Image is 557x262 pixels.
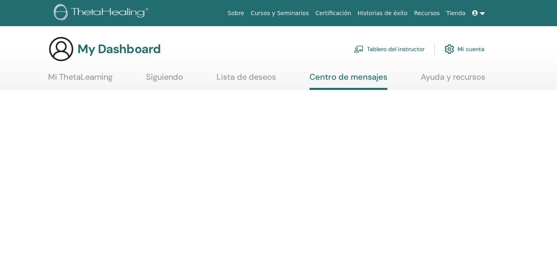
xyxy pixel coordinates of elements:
a: Sobre [224,6,247,21]
img: cog.svg [444,42,454,56]
a: Siguiendo [146,72,183,88]
img: logo.png [54,4,151,22]
a: Recursos [411,6,443,21]
a: Cursos y Seminarios [248,6,312,21]
h3: My Dashboard [77,42,161,56]
a: Lista de deseos [217,72,276,88]
a: Tablero del instructor [354,40,424,58]
a: Mi cuenta [444,40,484,58]
a: Historias de éxito [354,6,411,21]
a: Certificación [312,6,354,21]
img: chalkboard-teacher.svg [354,45,364,53]
a: Mi ThetaLearning [48,72,113,88]
a: Tienda [443,6,469,21]
a: Centro de mensajes [309,72,387,90]
img: generic-user-icon.jpg [48,36,74,62]
a: Ayuda y recursos [421,72,485,88]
